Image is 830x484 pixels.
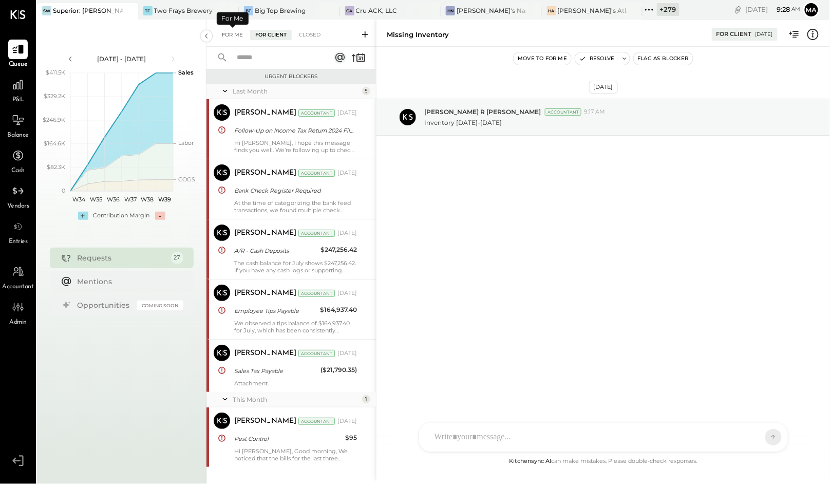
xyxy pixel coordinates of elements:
[171,252,183,264] div: 27
[143,6,153,15] div: TF
[217,12,249,25] div: For Me
[234,306,317,316] div: Employee Tips Payable
[7,131,29,140] span: Balance
[294,30,326,40] div: Closed
[320,305,357,315] div: $164,937.40
[756,31,773,38] div: [DATE]
[298,350,335,357] div: Accountant
[234,246,317,256] div: A/R - Cash Deposits
[93,212,150,220] div: Contribution Margin
[733,4,743,15] div: copy link
[233,87,360,96] div: Last Month
[1,217,35,247] a: Entries
[12,96,24,105] span: P&L
[320,245,357,255] div: $247,256.42
[234,108,296,118] div: [PERSON_NAME]
[234,380,357,387] div: Attachment.
[337,417,357,425] div: [DATE]
[234,288,296,299] div: [PERSON_NAME]
[90,196,102,203] text: W35
[72,196,86,203] text: W34
[9,60,28,69] span: Queue
[234,416,296,426] div: [PERSON_NAME]
[124,196,136,203] text: W37
[234,199,357,214] div: At the time of categorizing the bank feed transactions, we found multiple check entries. To categ...
[1,181,35,211] a: Vendors
[155,212,165,220] div: -
[106,196,119,203] text: W36
[337,289,357,297] div: [DATE]
[234,448,357,462] div: Hi [PERSON_NAME], Good morning, We noticed that the bills for the last three weeks have not been ...
[234,348,296,359] div: [PERSON_NAME]
[250,30,292,40] div: For Client
[298,290,335,297] div: Accountant
[387,30,449,40] div: Missing Inventory
[362,395,370,403] div: 1
[78,300,132,310] div: Opportunities
[337,169,357,177] div: [DATE]
[233,395,360,404] div: This Month
[446,6,455,15] div: HN
[217,30,248,40] div: For Me
[424,118,502,127] p: Inventory [DATE]-[DATE]
[337,109,357,117] div: [DATE]
[47,163,65,171] text: $82.3K
[3,283,34,292] span: Accountant
[234,168,296,178] div: [PERSON_NAME]
[53,6,123,15] div: Superior: [PERSON_NAME]
[634,52,693,65] button: Flag as Blocker
[178,69,194,76] text: Sales
[78,253,166,263] div: Requests
[547,6,556,15] div: HA
[158,196,171,203] text: W39
[457,6,526,15] div: [PERSON_NAME]'s Nashville
[212,73,371,80] div: Urgent Blockers
[234,434,342,444] div: Pest Control
[345,433,357,443] div: $95
[1,75,35,105] a: P&L
[62,187,65,194] text: 0
[584,108,605,116] span: 9:17 AM
[746,5,801,14] div: [DATE]
[234,259,357,274] div: The cash balance for July shows $247,256.42. If you have any cash logs or supporting documents, k...
[78,212,88,220] div: +
[1,262,35,292] a: Accountant
[356,6,398,15] div: Cru ACK, LLC
[234,228,296,238] div: [PERSON_NAME]
[234,139,357,154] div: Hi [PERSON_NAME], I hope this message finds you well. We’re following up to check whether the Inc...
[42,6,51,15] div: SW
[320,365,357,375] div: ($21,790.35)
[234,366,317,376] div: Sales Tax Payable
[244,6,253,15] div: BT
[514,52,571,65] button: Move to for me
[43,116,65,123] text: $246.9K
[9,318,27,327] span: Admin
[178,176,195,183] text: COGS
[7,202,29,211] span: Vendors
[298,230,335,237] div: Accountant
[141,196,154,203] text: W38
[803,2,820,18] button: Ma
[154,6,213,15] div: Two Frays Brewery
[298,170,335,177] div: Accountant
[1,297,35,327] a: Admin
[44,140,65,147] text: $164.6K
[9,237,28,247] span: Entries
[1,40,35,69] a: Queue
[716,30,752,39] div: For Client
[362,87,370,95] div: 5
[234,185,354,196] div: Bank Check Register Required
[137,301,183,310] div: Coming Soon
[575,52,618,65] button: Resolve
[545,108,581,116] div: Accountant
[589,81,618,94] div: [DATE]
[337,349,357,358] div: [DATE]
[234,125,354,136] div: Follow-Up on Income Tax Return 2024 Filing and Required Documents
[657,3,680,16] div: + 279
[255,6,306,15] div: Big Top Brewing
[298,418,335,425] div: Accountant
[178,139,194,146] text: Labor
[1,110,35,140] a: Balance
[298,109,335,117] div: Accountant
[44,92,65,100] text: $329.2K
